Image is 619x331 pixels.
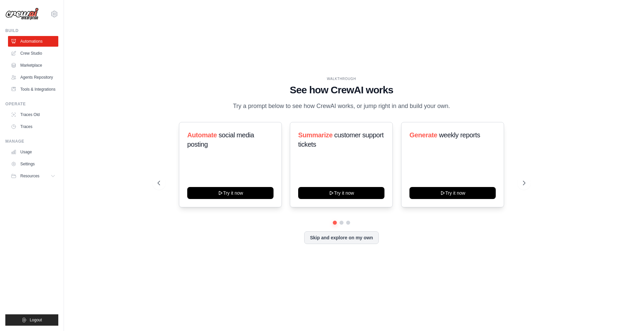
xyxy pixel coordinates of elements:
a: Agents Repository [8,72,58,83]
div: Manage [5,139,58,144]
span: weekly reports [439,131,480,139]
div: WALKTHROUGH [158,76,525,81]
span: Generate [409,131,437,139]
button: Skip and explore on my own [304,231,378,244]
a: Usage [8,147,58,157]
a: Marketplace [8,60,58,71]
p: Try a prompt below to see how CrewAI works, or jump right in and build your own. [230,101,453,111]
a: Tools & Integrations [8,84,58,95]
button: Try it now [187,187,274,199]
a: Settings [8,159,58,169]
button: Try it now [298,187,384,199]
a: Crew Studio [8,48,58,59]
button: Resources [8,171,58,181]
a: Traces [8,121,58,132]
a: Automations [8,36,58,47]
span: Automate [187,131,217,139]
img: Logo [5,8,39,20]
span: Summarize [298,131,332,139]
div: Build [5,28,58,33]
span: Resources [20,173,39,179]
button: Logout [5,314,58,326]
span: customer support tickets [298,131,383,148]
span: Logout [30,317,42,323]
a: Traces Old [8,109,58,120]
h1: See how CrewAI works [158,84,525,96]
button: Try it now [409,187,496,199]
span: social media posting [187,131,254,148]
div: Operate [5,101,58,107]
